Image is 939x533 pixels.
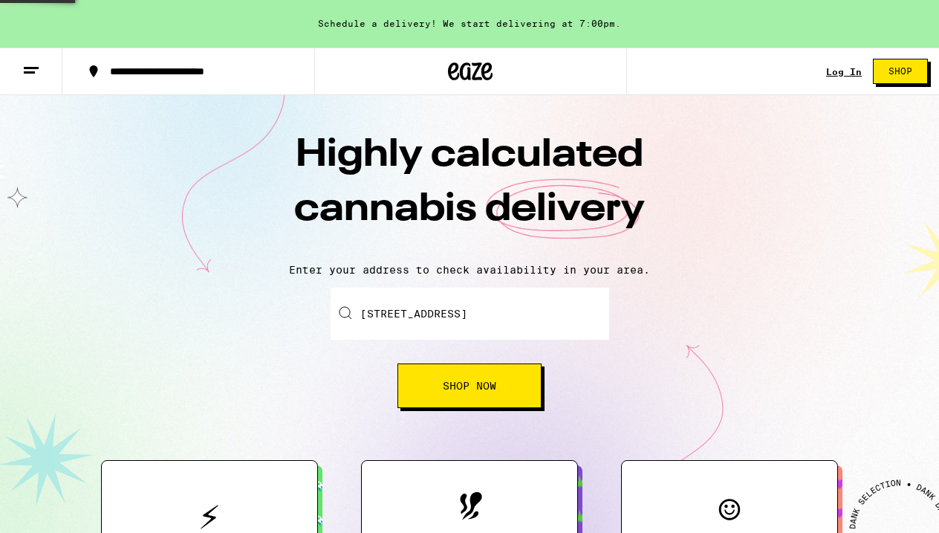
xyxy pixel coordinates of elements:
input: Enter your delivery address [331,288,609,340]
a: Shop [862,59,939,84]
span: Shop Now [443,381,496,391]
span: Shop [888,67,912,76]
span: Hi. Need any help? [9,10,107,22]
p: Enter your address to check availability in your area. [15,264,924,276]
a: Log In [826,67,862,77]
h1: Highly calculated cannabis delivery [209,129,730,252]
button: Shop Now [397,364,542,408]
button: Shop [873,59,928,84]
